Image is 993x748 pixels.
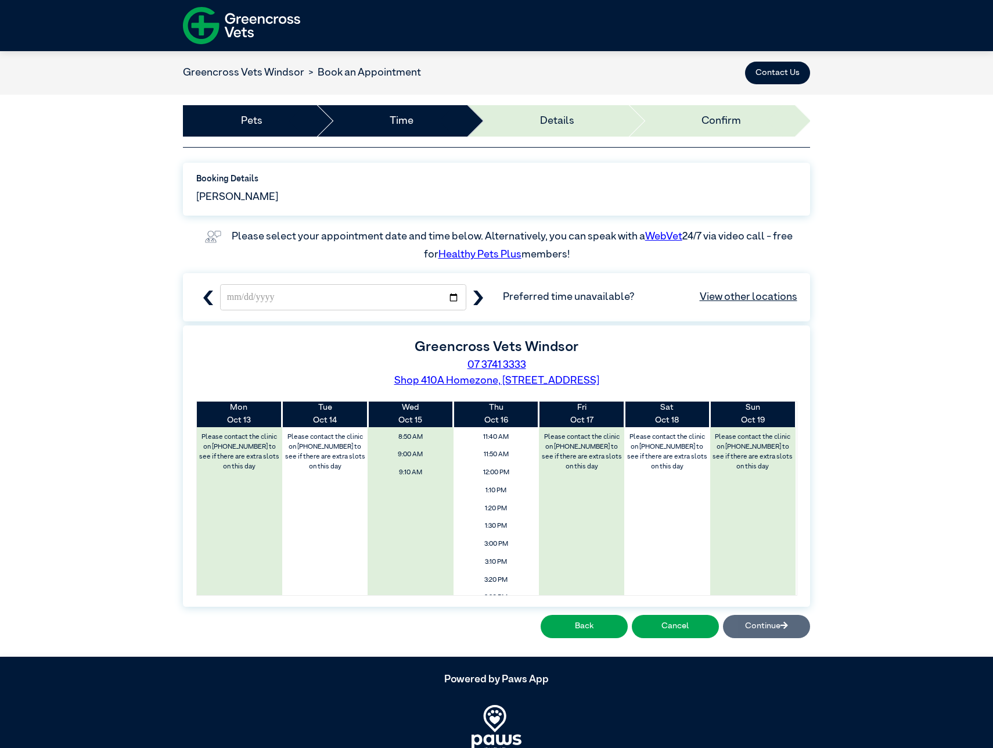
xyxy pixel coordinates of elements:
span: 3:20 PM [457,572,535,588]
label: Booking Details [196,173,797,186]
th: Oct 15 [368,402,453,427]
span: 11:40 AM [457,430,535,445]
a: Pets [241,113,262,129]
nav: breadcrumb [183,65,421,81]
button: Contact Us [745,62,810,85]
a: Healthy Pets Plus [438,249,521,260]
label: Please contact the clinic on [PHONE_NUMBER] to see if there are extra slots on this day [711,430,794,475]
span: Preferred time unavailable? [503,289,797,305]
span: 9:00 AM [371,448,449,463]
span: 3:30 PM [457,590,535,606]
img: f-logo [183,3,300,48]
th: Oct 13 [197,402,282,427]
label: Please contact the clinic on [PHONE_NUMBER] to see if there are extra slots on this day [625,430,709,475]
li: Book an Appointment [304,65,421,81]
a: Shop 410A Homezone, [STREET_ADDRESS] [394,375,599,386]
button: Cancel [632,615,719,638]
a: View other locations [700,289,797,305]
th: Oct 17 [539,402,624,427]
span: 1:20 PM [457,501,535,516]
img: vet [200,226,225,247]
span: 1:10 PM [457,483,535,498]
label: Please select your appointment date and time below. Alternatively, you can speak with a 24/7 via ... [232,231,794,260]
h5: Powered by Paws App [183,674,810,686]
th: Oct 19 [710,402,796,427]
span: 3:10 PM [457,554,535,570]
span: 12:00 PM [457,466,535,481]
span: 1:30 PM [457,519,535,534]
span: 11:50 AM [457,448,535,463]
a: Greencross Vets Windsor [183,67,304,78]
th: Oct 14 [282,402,368,427]
span: [PERSON_NAME] [196,189,278,205]
button: Back [541,615,628,638]
th: Oct 16 [454,402,539,427]
label: Greencross Vets Windsor [415,340,578,354]
label: Please contact the clinic on [PHONE_NUMBER] to see if there are extra slots on this day [197,430,281,475]
a: 07 3741 3333 [467,360,526,370]
span: 9:10 AM [371,466,449,481]
span: 8:50 AM [371,430,449,445]
a: Time [390,113,413,129]
label: Please contact the clinic on [PHONE_NUMBER] to see if there are extra slots on this day [540,430,624,475]
span: 3:00 PM [457,537,535,552]
th: Oct 18 [624,402,710,427]
label: Please contact the clinic on [PHONE_NUMBER] to see if there are extra slots on this day [283,430,367,475]
a: WebVet [645,231,682,242]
